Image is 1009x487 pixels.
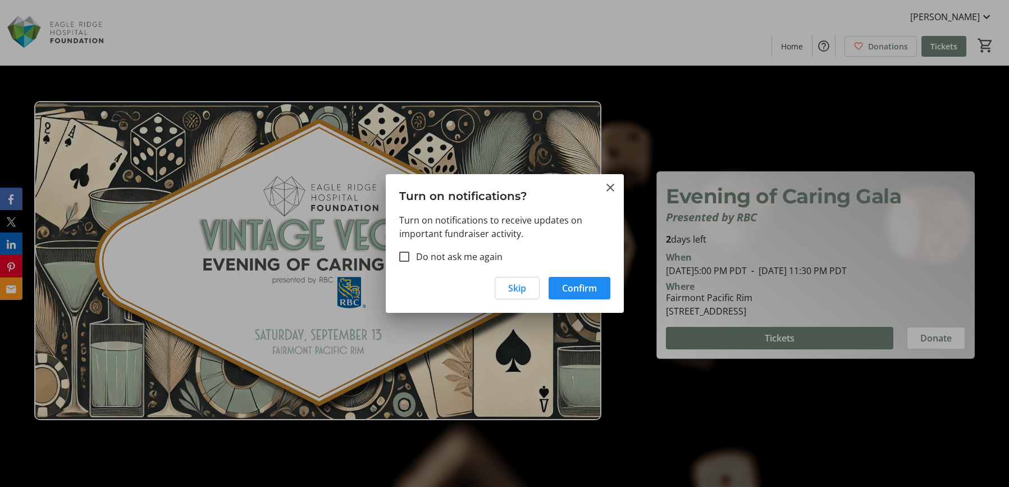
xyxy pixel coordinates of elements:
[508,281,526,295] span: Skip
[495,277,540,299] button: Skip
[549,277,610,299] button: Confirm
[386,174,624,213] h3: Turn on notifications?
[409,250,503,263] label: Do not ask me again
[562,281,597,295] span: Confirm
[399,213,610,240] p: Turn on notifications to receive updates on important fundraiser activity.
[604,181,617,194] button: Close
